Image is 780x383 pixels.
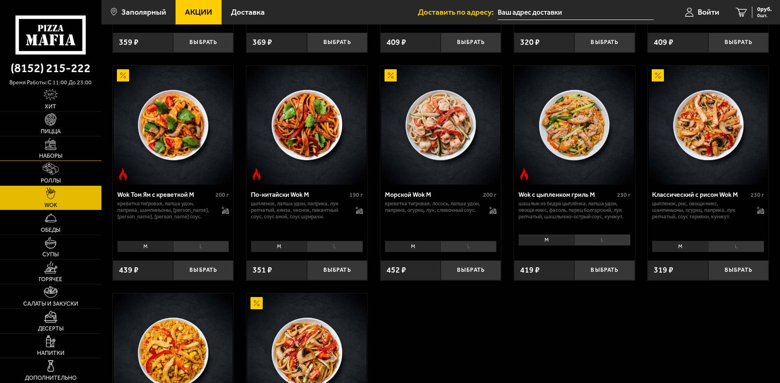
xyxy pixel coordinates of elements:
[38,326,64,332] span: Десерты
[251,191,347,198] div: По-китайски Wok M
[114,66,233,185] img: Wok Том Ям с креветкой M
[574,260,635,280] button: Выбрать
[41,178,61,184] span: Роллы
[708,260,769,280] button: Выбрать
[757,13,772,18] span: 0 шт.
[520,266,540,274] span: 419 ₽
[250,168,263,180] img: Острое блюдо
[649,66,768,185] img: Классический с рисом Wok M
[117,168,129,180] img: Острое блюдо
[385,191,481,198] div: Морской Wok M
[37,350,64,356] span: Напитки
[652,241,708,252] li: M
[307,260,367,280] button: Выбрать
[246,66,367,185] a: Острое блюдоПо-китайски Wok M
[441,260,501,280] button: Выбрать
[654,266,673,274] span: 319 ₽
[231,8,265,16] span: Доставка
[173,241,229,252] li: L
[185,8,212,16] span: Акции
[648,66,769,185] a: АкционныйКлассический с рисом Wok M
[519,200,631,220] p: шашлык из бедра цыплёнка, лапша удон, овощи микс, фасоль, перец болгарский, лук репчатый, шашлычн...
[117,69,129,81] img: Акционный
[117,241,173,252] li: M
[574,33,635,53] button: Выбрать
[708,33,769,53] button: Выбрать
[42,252,59,258] span: Супы
[307,241,363,252] li: L
[652,191,749,198] div: Классический с рисом Wok M
[23,301,78,307] span: Салаты и закуски
[654,38,673,46] span: 409 ₽
[519,191,615,198] div: Wok с цыпленком гриль M
[247,66,366,185] img: По-китайски Wok M
[518,168,530,180] img: Острое блюдо
[385,241,441,252] li: M
[215,191,229,198] span: 200 г
[574,234,631,246] li: L
[121,8,166,16] span: Заполярный
[117,200,214,220] p: креветка тигровая, лапша удон, паприка, шампиньоны, [PERSON_NAME], [PERSON_NAME], [PERSON_NAME] с...
[253,266,272,274] span: 351 ₽
[119,38,138,46] span: 359 ₽
[251,200,347,220] p: цыпленок, лапша удон, паприка, лук репчатый, кинза, чеснок, пикантный соус, соус Амой, соус шрирачи.
[519,234,574,246] li: M
[757,7,772,12] span: 0 руб.
[119,266,138,274] span: 439 ₽
[113,66,234,185] a: АкционныйОстрое блюдоWok Том Ям с креветкой M
[307,33,367,53] button: Выбрать
[385,69,397,81] img: Акционный
[418,8,498,16] span: Доставить по адресу:
[39,153,62,159] span: Наборы
[41,227,60,233] span: Обеды
[381,66,500,185] img: Морской Wok M
[45,104,56,110] span: Хит
[652,69,664,81] img: Акционный
[251,241,307,252] li: M
[25,375,77,381] span: Дополнительно
[751,191,764,198] span: 230 г
[117,191,214,198] div: Wok Том Ям с креветкой M
[441,33,501,53] button: Выбрать
[380,66,501,185] a: АкционныйМорской Wok M
[173,33,233,53] button: Выбрать
[483,191,497,198] span: 200 г
[173,260,233,280] button: Выбрать
[498,5,654,20] input: Ваш адрес доставки
[617,191,631,198] span: 230 г
[41,129,61,134] span: Пицца
[514,231,635,254] div: 0
[387,266,406,274] span: 452 ₽
[708,241,764,252] li: L
[349,191,363,198] span: 190 г
[250,297,263,309] img: Акционный
[387,38,406,46] span: 409 ₽
[385,200,481,214] p: креветка тигровая, лосось, лапша удон, паприка, огурец, лук, сливочный соус.
[698,8,719,16] span: Войти
[44,203,57,208] span: WOK
[515,66,634,185] img: Wok с цыпленком гриль M
[253,38,272,46] span: 369 ₽
[440,241,497,252] li: L
[39,277,62,282] span: Горячее
[514,66,635,185] a: Острое блюдоWok с цыпленком гриль M
[652,200,749,220] p: цыпленок, рис, овощи микс, шампиньоны, огурец, паприка, лук репчатый, соус терияки, кунжут.
[520,38,540,46] span: 320 ₽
